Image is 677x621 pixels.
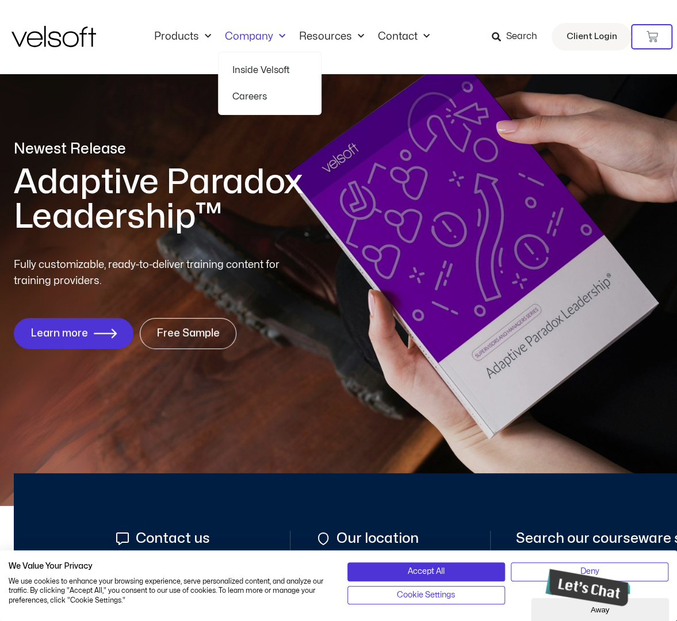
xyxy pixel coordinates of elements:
[491,27,545,47] a: Search
[408,565,445,578] span: Accept All
[511,562,668,581] button: Deny all cookies
[541,564,630,611] iframe: chat widget
[347,586,505,604] button: Adjust cookie preferences
[552,23,631,51] a: Client Login
[566,29,617,44] span: Client Login
[397,589,455,601] span: Cookie Settings
[9,561,330,572] h2: We Value Your Privacy
[292,30,371,43] a: ResourcesMenu Toggle
[14,318,133,349] a: Learn more
[12,26,96,47] img: Velsoft Training Materials
[14,139,434,159] p: Newest Release
[218,52,322,115] ul: CompanyMenu Toggle
[147,30,218,43] a: ProductsMenu Toggle
[232,57,307,83] a: Inside Velsoft
[133,531,210,546] span: Contact us
[9,577,330,605] p: We use cookies to enhance your browsing experience, serve personalized content, and analyze our t...
[14,257,300,289] p: Fully customizable, ready-to-deliver training content for training providers.
[147,30,437,43] nav: Menu
[334,531,419,546] span: Our location
[347,562,505,581] button: Accept all cookies
[156,328,220,339] span: Free Sample
[531,596,671,621] iframe: chat widget
[30,328,88,339] span: Learn more
[5,5,94,42] img: Chat attention grabber
[140,318,236,349] a: Free Sample
[506,29,537,44] span: Search
[14,165,434,234] h1: Adaptive Paradox Leadership™
[232,83,307,110] a: Careers
[218,30,292,43] a: CompanyMenu Toggle
[371,30,437,43] a: ContactMenu Toggle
